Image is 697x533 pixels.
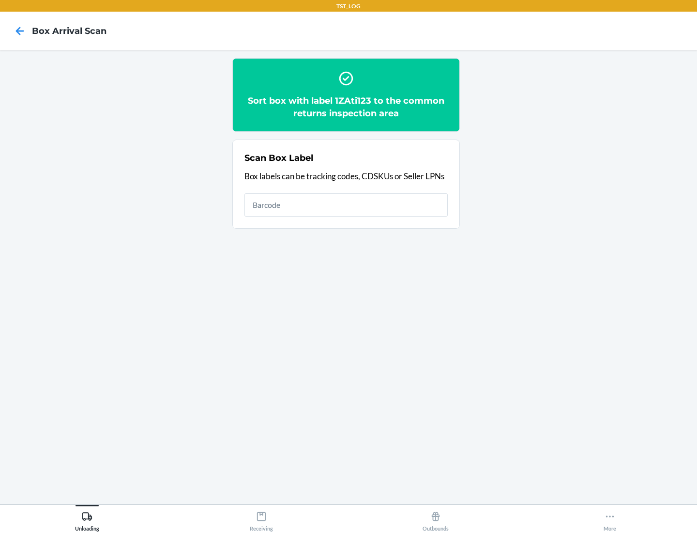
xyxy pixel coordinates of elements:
input: Barcode [244,193,448,217]
button: Receiving [174,505,348,532]
div: Receiving [250,507,273,532]
div: More [604,507,616,532]
button: More [523,505,697,532]
p: TST_LOG [336,2,361,11]
h2: Sort box with label 1ZAti123 to the common returns inspection area [244,94,448,120]
button: Outbounds [348,505,523,532]
div: Unloading [75,507,99,532]
div: Outbounds [423,507,449,532]
p: Box labels can be tracking codes, CDSKUs or Seller LPNs [244,170,448,183]
h4: Box Arrival Scan [32,25,106,37]
h2: Scan Box Label [244,152,313,164]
